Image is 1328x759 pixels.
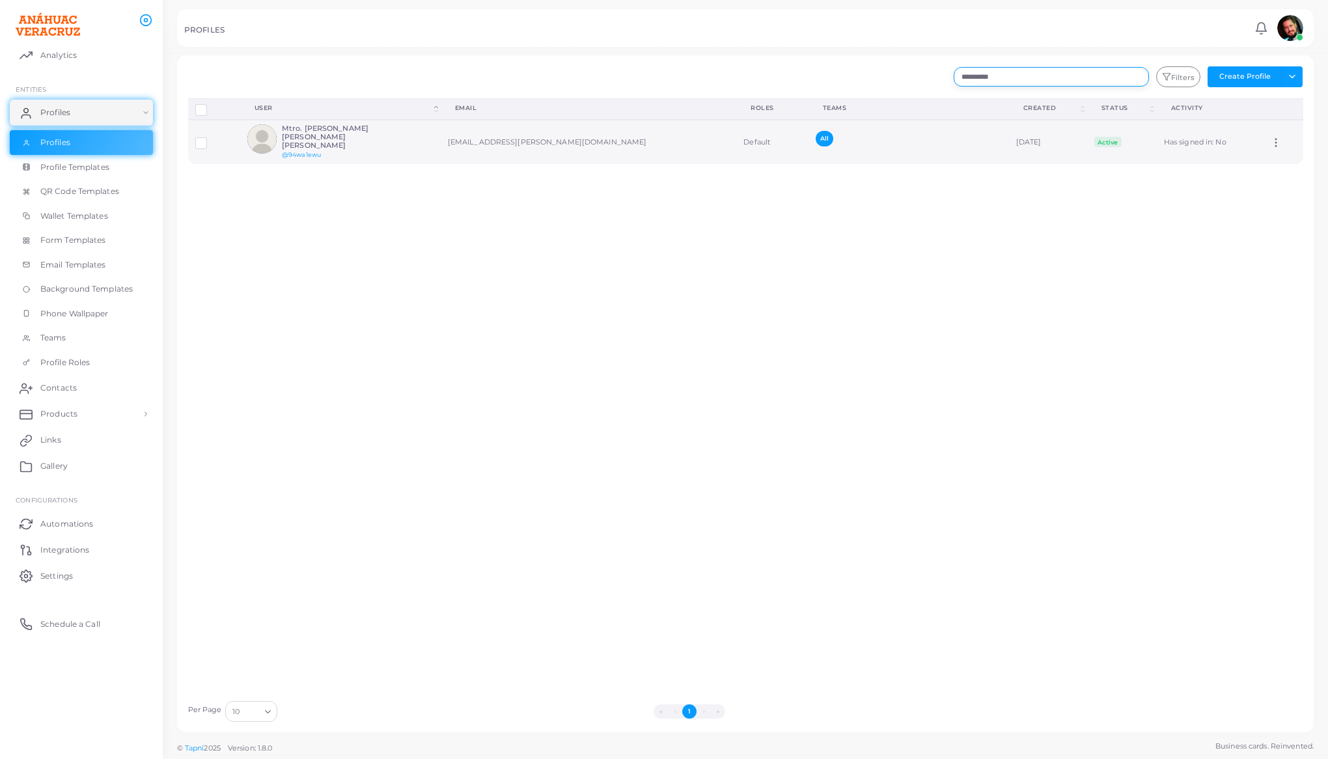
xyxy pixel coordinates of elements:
div: Status [1101,103,1148,113]
label: Per Page [188,705,222,715]
a: Schedule a Call [10,611,153,637]
a: Profile Templates [10,155,153,180]
h6: Mtro. [PERSON_NAME] [PERSON_NAME] [PERSON_NAME] [282,124,378,150]
a: Links [10,427,153,453]
a: Integrations [10,536,153,562]
td: [EMAIL_ADDRESS][PERSON_NAME][DOMAIN_NAME] [441,120,737,164]
a: Form Templates [10,228,153,253]
span: Form Templates [40,234,106,246]
span: Gallery [40,460,68,472]
a: @94wa1ewu [282,151,321,158]
a: Phone Wallpaper [10,301,153,326]
a: Profiles [10,100,153,126]
span: Wallet Templates [40,210,108,222]
img: avatar [1277,15,1303,41]
a: Gallery [10,453,153,479]
span: Links [40,434,61,446]
input: Search for option [241,704,260,719]
span: Contacts [40,382,77,394]
div: Teams [823,103,995,113]
a: Products [10,401,153,427]
span: Phone Wallpaper [40,308,109,320]
span: ENTITIES [16,85,46,93]
td: Default [736,120,808,164]
span: Profile Templates [40,161,109,173]
h5: PROFILES [184,25,225,34]
span: Email Templates [40,259,106,271]
a: Profile Roles [10,350,153,375]
div: Email [455,103,723,113]
span: 2025 [204,743,220,754]
a: QR Code Templates [10,179,153,204]
button: Go to page 1 [682,704,697,719]
span: Has signed in: No [1164,137,1226,146]
ul: Pagination [281,704,1098,719]
td: [DATE] [1009,120,1087,164]
span: Background Templates [40,283,133,295]
th: Action [1263,98,1303,120]
span: All [816,131,833,146]
span: Teams [40,332,66,344]
span: QR Code Templates [40,186,119,197]
span: © [177,743,272,754]
a: avatar [1273,15,1307,41]
th: Row-selection [188,98,240,120]
span: Profiles [40,137,70,148]
button: Create Profile [1208,66,1282,87]
span: Products [40,408,77,420]
span: Active [1094,137,1122,147]
a: Settings [10,562,153,588]
div: User [255,103,432,113]
span: 10 [232,705,240,719]
a: Analytics [10,42,153,68]
span: Integrations [40,544,89,556]
button: Filters [1156,66,1200,87]
span: Settings [40,570,73,582]
span: Schedule a Call [40,618,100,630]
span: Profiles [40,107,70,118]
img: logo [12,12,84,36]
div: Search for option [225,701,277,722]
div: Roles [751,103,794,113]
a: Profiles [10,130,153,155]
img: avatar [247,124,277,154]
a: Wallet Templates [10,204,153,228]
a: Teams [10,325,153,350]
span: Configurations [16,496,77,504]
div: Created [1023,103,1078,113]
span: Profile Roles [40,357,90,368]
a: Email Templates [10,253,153,277]
span: Automations [40,518,93,530]
a: Automations [10,510,153,536]
span: Business cards. Reinvented. [1215,741,1314,752]
a: Contacts [10,375,153,401]
span: Analytics [40,49,77,61]
div: activity [1171,103,1249,113]
span: Version: 1.8.0 [228,743,273,752]
a: Background Templates [10,277,153,301]
a: Tapni [185,743,204,752]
